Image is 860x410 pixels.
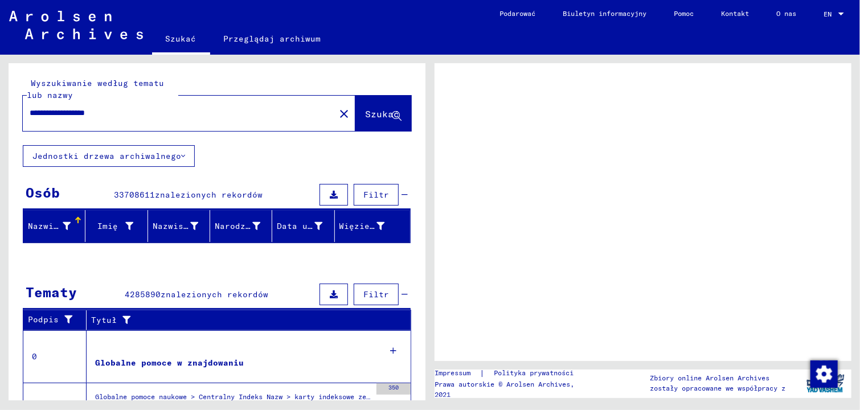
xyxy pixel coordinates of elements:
p: Zbiory online Arolsen Archives [650,373,786,383]
button: Filtr [354,184,399,206]
mat-icon: close [337,107,351,121]
font: | [480,367,485,379]
font: Tytuł [91,314,117,326]
span: 33708611 [114,190,155,200]
div: Osób [26,182,60,203]
td: 0 [23,330,87,383]
div: Tytuł [91,311,400,329]
span: Filtr [363,190,389,200]
div: Globalne pomoce naukowe > Centralny Indeks Nazw > karty indeksowe zeskanowane w ramach sekwencyjn... [95,392,371,408]
span: znalezionych rekordów [155,190,263,200]
span: znalezionych rekordów [161,289,269,300]
font: Imię [97,221,118,231]
font: Nazwisko panieńskie [153,221,250,231]
p: Prawa autorskie © Arolsen Archives, 2021 [435,379,591,400]
a: Szukać [152,25,210,55]
div: Nazwisko [28,217,85,235]
button: Jednostki drzewa archiwalnego [23,145,195,167]
div: Imię [90,217,147,235]
a: Przeglądaj archiwum [210,25,335,52]
div: Tematy [26,282,77,302]
button: Szukać [355,96,411,131]
button: Filtr [354,284,399,305]
mat-header-cell: Prisoner # [335,210,410,242]
div: 350 [376,383,411,395]
mat-header-cell: Geburtsname [148,210,210,242]
span: 4285890 [125,289,161,300]
img: yv_logo.png [804,369,847,397]
font: Jednostki drzewa archiwalnego [32,151,181,161]
div: Globalne pomoce w znajdowaniu [95,357,244,369]
mat-header-cell: Vorname [85,210,148,242]
mat-label: Wyszukiwanie według tematu lub nazwy [27,78,164,100]
p: zostały opracowane we współpracy z [650,383,786,393]
a: Impressum [435,367,480,379]
a: Polityka prywatności [485,367,587,379]
span: Filtr [363,289,389,300]
mat-header-cell: Nachname [23,210,85,242]
div: Narodziny [215,217,275,235]
span: Szukać [365,108,399,120]
span: EN [824,10,836,18]
mat-header-cell: Geburt‏ [210,210,272,242]
font: Data urodzenia [277,221,349,231]
img: Zmienianie zgody [810,360,838,388]
font: Nazwisko [28,221,69,231]
mat-header-cell: Geburtsdatum [272,210,334,242]
img: Arolsen_neg.svg [9,11,143,39]
div: Więzień # [339,217,399,235]
font: Podpis [28,314,59,326]
div: Podpis [28,311,89,329]
div: Nazwisko panieńskie [153,217,212,235]
font: Więzień # [339,221,386,231]
font: Narodziny [215,221,261,231]
div: Data urodzenia [277,217,337,235]
button: Jasny [333,102,355,125]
